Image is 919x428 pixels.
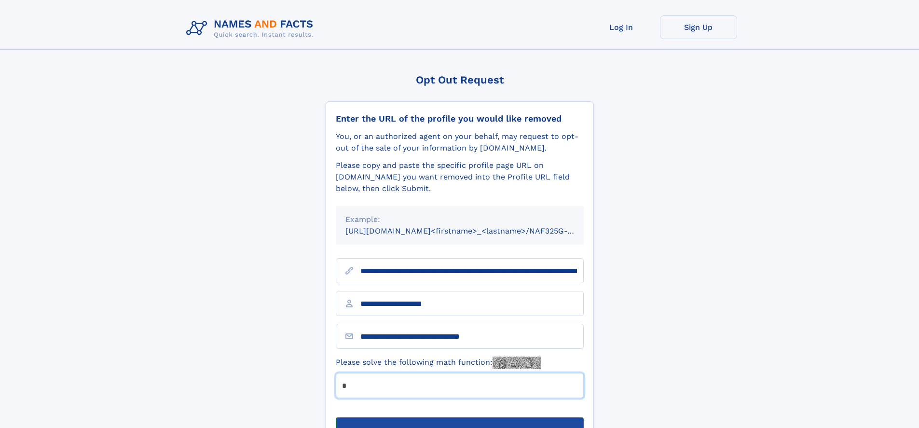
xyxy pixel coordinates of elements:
[336,160,584,194] div: Please copy and paste the specific profile page URL on [DOMAIN_NAME] you want removed into the Pr...
[660,15,737,39] a: Sign Up
[583,15,660,39] a: Log In
[345,214,574,225] div: Example:
[336,357,541,369] label: Please solve the following math function:
[326,74,594,86] div: Opt Out Request
[336,131,584,154] div: You, or an authorized agent on your behalf, may request to opt-out of the sale of your informatio...
[182,15,321,41] img: Logo Names and Facts
[336,113,584,124] div: Enter the URL of the profile you would like removed
[345,226,602,235] small: [URL][DOMAIN_NAME]<firstname>_<lastname>/NAF325G-xxxxxxxx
